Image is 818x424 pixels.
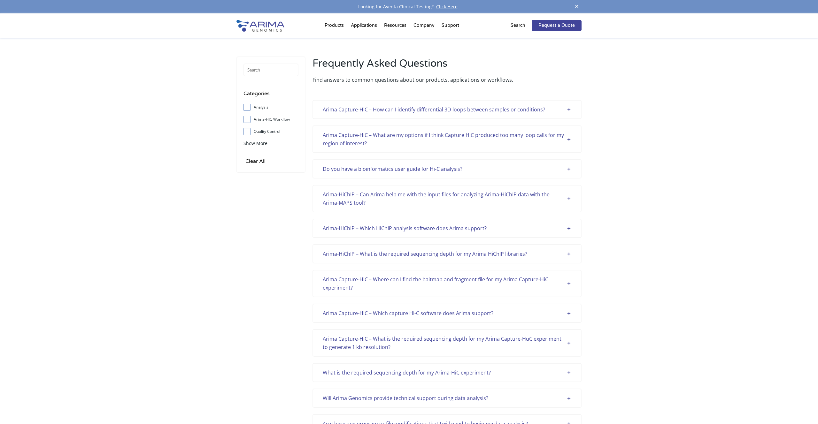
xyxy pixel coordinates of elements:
input: Search [243,64,298,76]
img: Arima-Genomics-logo [236,20,284,32]
div: Arima Capture-HiC – How can I identify differential 3D loops between samples or conditions? [323,105,571,114]
div: Do you have a bioinformatics user guide for Hi-C analysis? [323,165,571,173]
div: Arima Capture-HiC – Which capture Hi-C software does Arima support? [323,309,571,317]
div: Arima-HiChIP – Which HiChIP analysis software does Arima support? [323,224,571,232]
label: Analysis [243,102,298,112]
div: Arima Capture-HiC – What are my options if I think Capture HiC produced too many loop calls for m... [323,131,571,148]
h2: Frequently Asked Questions [313,57,582,76]
p: Search [511,21,525,30]
label: Quality Control [243,127,298,136]
div: Will Arima Genomics provide technical support during data analysis? [323,394,571,402]
div: Arima-HiChIP – What is the required sequencing depth for my Arima HiChIP libraries? [323,250,571,258]
div: Looking for Aventa Clinical Testing? [236,3,582,11]
div: Arima Capture-HiC – What is the required sequencing depth for my Arima Capture-HuC experiment to ... [323,335,571,351]
p: Find answers to common questions about our products, applications or workflows. [313,76,582,84]
span: Show More [243,140,267,146]
input: Clear All [243,157,267,166]
div: What is the required sequencing depth for my Arima-HiC experiment? [323,368,571,377]
h4: Categories [243,89,298,102]
div: Arima-HiChIP – Can Arima help me with the input files for analyzing Arima-HiChIP data with the Ar... [323,190,571,207]
label: Arima-HIC Workflow [243,115,298,124]
div: Arima Capture-HiC – Where can I find the baitmap and fragment file for my Arima Capture-HiC exper... [323,275,571,292]
a: Click Here [434,4,460,10]
a: Request a Quote [532,20,582,31]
